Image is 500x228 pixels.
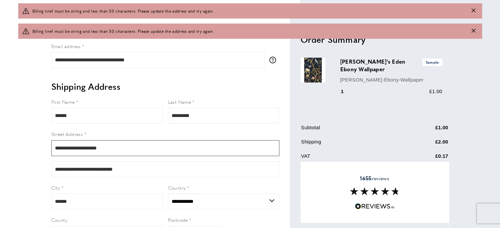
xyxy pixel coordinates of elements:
[340,58,442,73] h3: [PERSON_NAME]'s Eden Ebony Wallpaper
[355,203,395,209] img: Reviews.io 5 stars
[360,174,371,182] strong: 1655
[472,28,475,34] button: Close message
[51,184,60,191] span: City
[301,33,449,45] h2: Order Summary
[269,57,279,63] button: More information
[32,28,214,34] span: Billing line1 must be string and less than 50 characters. Please update the address and try again.
[301,138,402,151] td: Shipping
[350,187,400,195] img: Reviews section
[472,8,475,14] button: Close message
[340,76,442,84] p: [PERSON_NAME]-Ebony-Wallpaper
[168,216,188,223] span: Postcode
[32,8,214,14] span: Billing line1 must be string and less than 50 characters. Please update the address and try again.
[168,98,191,105] span: Last Name
[429,88,442,94] span: £1.00
[51,131,83,137] span: Street Address
[51,98,75,105] span: First Name
[168,184,186,191] span: Country
[422,59,442,66] span: Sample
[51,43,81,49] span: Email address
[51,81,279,92] h2: Shipping Address
[301,58,325,83] img: Adam's Eden Ebony Wallpaper
[51,216,67,223] span: County
[403,124,448,137] td: £1.00
[301,152,402,165] td: VAT
[403,138,448,151] td: £2.00
[360,175,389,182] span: reviews
[301,124,402,137] td: Subtotal
[340,87,353,95] div: 1
[403,152,448,165] td: £0.17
